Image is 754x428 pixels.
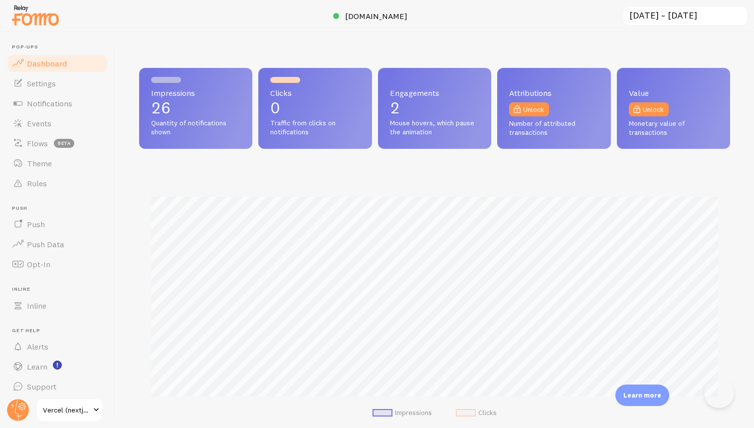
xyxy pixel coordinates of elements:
[10,2,60,28] img: fomo-relay-logo-orange.svg
[6,133,109,153] a: Flows beta
[12,286,109,293] span: Inline
[704,378,734,408] iframe: Help Scout Beacon - Open
[6,113,109,133] a: Events
[27,362,47,372] span: Learn
[151,119,240,136] span: Quantity of notifications shown
[629,102,669,116] a: Unlock
[27,78,56,88] span: Settings
[54,139,74,148] span: beta
[509,119,598,137] span: Number of attributed transactions
[6,53,109,73] a: Dashboard
[615,385,669,406] div: Learn more
[6,254,109,274] a: Opt-In
[27,342,48,352] span: Alerts
[6,153,109,173] a: Theme
[43,404,90,416] span: Vercel (nextjs Boilerplate Three Xi 61)
[53,361,62,370] svg: <p>Watch New Feature Tutorials!</p>
[629,119,718,137] span: Monetary value of transactions
[6,214,109,234] a: Push
[36,398,103,422] a: Vercel (nextjs Boilerplate Three Xi 61)
[27,259,50,269] span: Opt-In
[6,234,109,254] a: Push Data
[6,296,109,316] a: Inline
[509,89,598,97] span: Attributions
[151,100,240,116] p: 26
[27,138,48,148] span: Flows
[629,89,718,97] span: Value
[270,100,360,116] p: 0
[6,173,109,193] a: Rules
[27,58,67,68] span: Dashboard
[6,357,109,377] a: Learn
[623,391,661,400] p: Learn more
[509,102,549,116] a: Unlock
[27,98,72,108] span: Notifications
[27,158,52,168] span: Theme
[27,118,51,128] span: Events
[6,73,109,93] a: Settings
[6,93,109,113] a: Notifications
[390,100,479,116] p: 2
[12,44,109,50] span: Pop-ups
[27,219,45,229] span: Push
[151,89,240,97] span: Impressions
[390,89,479,97] span: Engagements
[27,301,46,311] span: Inline
[27,178,47,188] span: Rules
[12,328,109,334] span: Get Help
[6,377,109,397] a: Support
[12,205,109,212] span: Push
[6,337,109,357] a: Alerts
[27,382,56,392] span: Support
[270,119,360,136] span: Traffic from clicks on notifications
[456,409,497,418] li: Clicks
[390,119,479,136] span: Mouse hovers, which pause the animation
[27,239,64,249] span: Push Data
[373,409,432,418] li: Impressions
[270,89,360,97] span: Clicks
